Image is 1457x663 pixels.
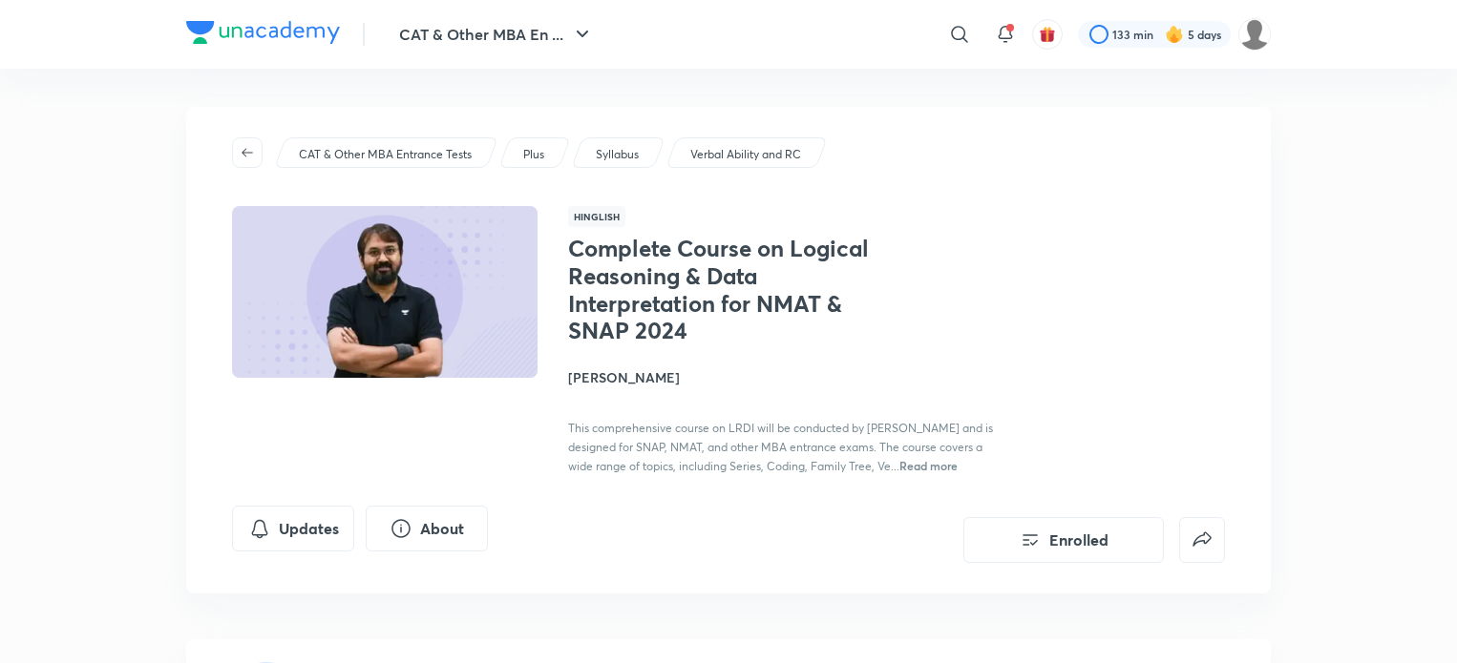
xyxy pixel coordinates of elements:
button: CAT & Other MBA En ... [388,15,605,53]
span: This comprehensive course on LRDI will be conducted by [PERSON_NAME] and is designed for SNAP, NM... [568,421,993,473]
span: Hinglish [568,206,625,227]
span: Read more [899,458,958,473]
p: Verbal Ability and RC [690,146,801,163]
p: Plus [523,146,544,163]
h1: Complete Course on Logical Reasoning & Data Interpretation for NMAT & SNAP 2024 [568,235,880,344]
a: Company Logo [186,21,340,49]
button: false [1179,517,1225,563]
a: Verbal Ability and RC [687,146,805,163]
img: Anubhav Singh [1238,18,1271,51]
a: CAT & Other MBA Entrance Tests [296,146,475,163]
h4: [PERSON_NAME] [568,367,996,387]
button: Updates [232,506,354,551]
p: CAT & Other MBA Entrance Tests [299,146,472,163]
img: streak [1165,25,1184,44]
button: Enrolled [963,517,1164,563]
a: Plus [520,146,548,163]
button: avatar [1032,19,1063,50]
p: Syllabus [596,146,639,163]
button: About [366,506,488,551]
img: Thumbnail [229,204,540,380]
a: Syllabus [593,146,643,163]
img: avatar [1039,26,1056,43]
img: Company Logo [186,21,340,44]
